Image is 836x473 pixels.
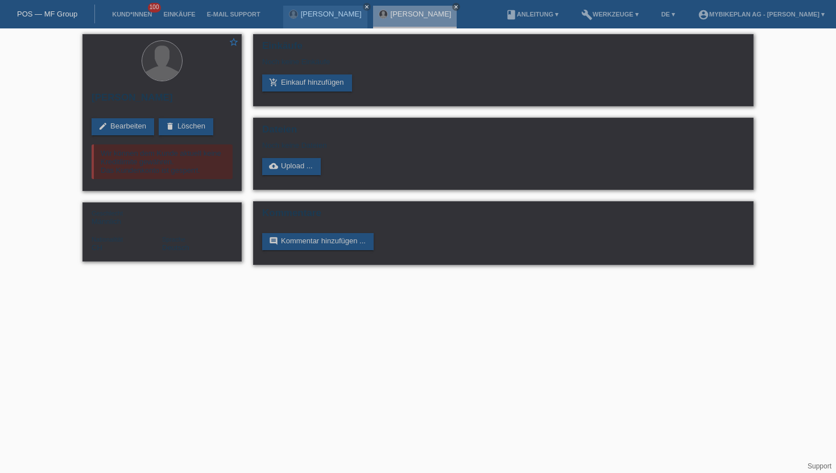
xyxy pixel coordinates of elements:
[656,11,681,18] a: DE ▾
[506,9,517,20] i: book
[262,158,321,175] a: cloud_uploadUpload ...
[698,9,709,20] i: account_circle
[269,161,278,171] i: cloud_upload
[98,122,107,131] i: edit
[692,11,830,18] a: account_circleMybikeplan AG - [PERSON_NAME] ▾
[453,4,459,10] i: close
[229,37,239,49] a: star_border
[364,4,370,10] i: close
[158,11,201,18] a: Einkäufe
[148,3,162,13] span: 100
[808,462,831,470] a: Support
[165,122,175,131] i: delete
[500,11,564,18] a: bookAnleitung ▾
[262,74,352,92] a: add_shopping_cartEinkauf hinzufügen
[229,37,239,47] i: star_border
[92,210,123,217] span: Geschlecht
[92,243,102,252] span: Schweiz
[269,78,278,87] i: add_shopping_cart
[92,209,162,226] div: Männlich
[391,10,452,18] a: [PERSON_NAME]
[262,124,744,141] h2: Dateien
[576,11,644,18] a: buildWerkzeuge ▾
[301,10,362,18] a: [PERSON_NAME]
[363,3,371,11] a: close
[92,118,154,135] a: editBearbeiten
[262,40,744,57] h2: Einkäufe
[17,10,77,18] a: POS — MF Group
[92,92,233,109] h2: [PERSON_NAME]
[262,208,744,225] h2: Kommentare
[162,236,185,243] span: Sprache
[452,3,460,11] a: close
[262,57,744,74] div: Noch keine Einkäufe
[92,236,123,243] span: Nationalität
[106,11,158,18] a: Kund*innen
[581,9,593,20] i: build
[92,144,233,179] div: Wir können dem Kunde aktuell keine Kreditlimite gewähren. Das Kundenkonto ist gesperrt.
[269,236,278,246] i: comment
[262,233,374,250] a: commentKommentar hinzufügen ...
[201,11,266,18] a: E-Mail Support
[159,118,213,135] a: deleteLöschen
[162,243,189,252] span: Deutsch
[262,141,610,150] div: Noch keine Dateien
